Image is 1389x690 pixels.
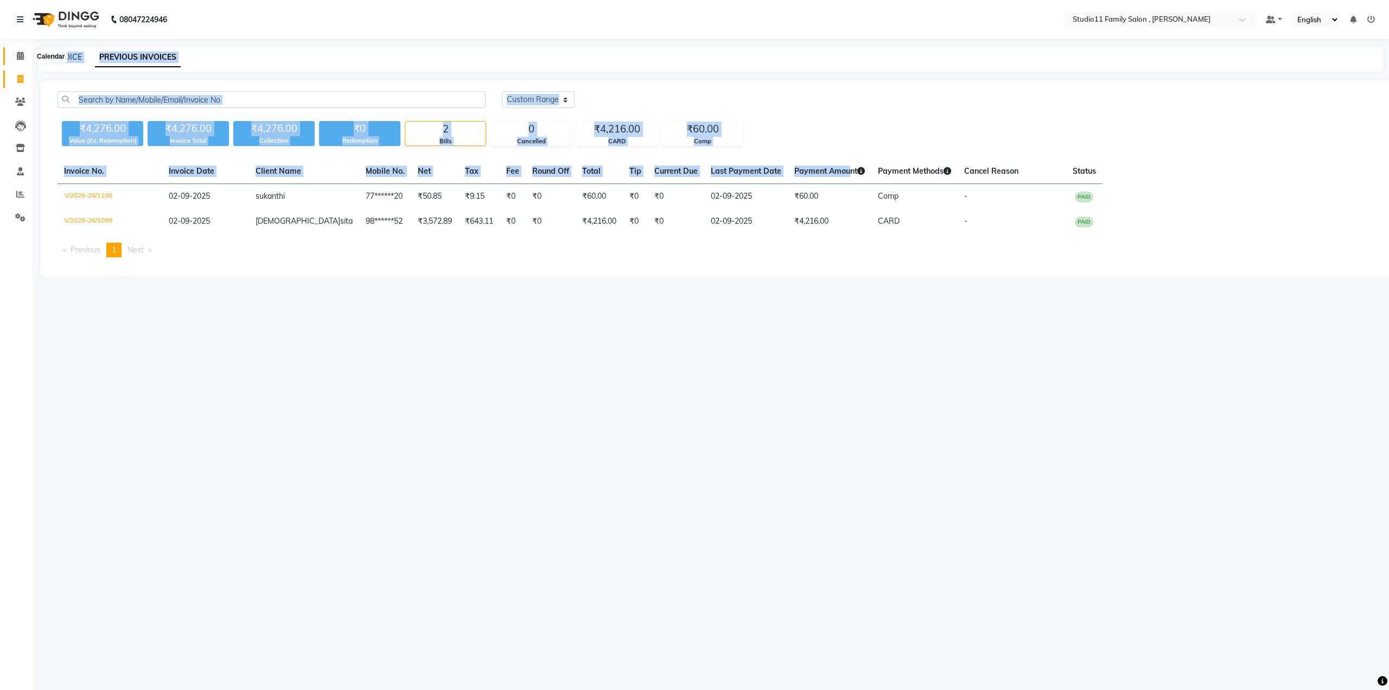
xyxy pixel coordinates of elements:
td: ₹4,216.00 [576,209,623,234]
span: Payment Amount [794,166,865,176]
div: Value (Ex. Redemption) [62,136,143,145]
td: 02-09-2025 [704,184,788,210]
span: Current Due [654,166,698,176]
div: 2 [405,122,486,137]
div: 0 [491,122,571,137]
span: sita [340,216,353,226]
td: V/2025-26/1099 [58,209,162,234]
span: Tax [465,166,479,176]
a: PREVIOUS INVOICES [95,48,181,67]
td: ₹0 [623,184,648,210]
span: Cancel Reason [964,166,1018,176]
span: PAID [1075,217,1093,227]
span: - [964,191,967,201]
span: Invoice No. [64,166,104,176]
span: [DEMOGRAPHIC_DATA] [256,216,340,226]
td: ₹9.15 [458,184,500,210]
span: Round Off [532,166,569,176]
td: ₹50.85 [411,184,458,210]
span: Status [1073,166,1096,176]
td: ₹0 [526,209,576,234]
div: Calendar [34,50,67,63]
span: Next [128,245,144,255]
td: ₹0 [500,184,526,210]
div: Collection [233,136,315,145]
td: ₹60.00 [788,184,871,210]
div: ₹60.00 [662,122,743,137]
span: Tip [629,166,641,176]
td: ₹643.11 [458,209,500,234]
span: 02-09-2025 [169,191,210,201]
nav: Pagination [58,243,1374,257]
div: Invoice Total [148,136,229,145]
td: ₹3,572.89 [411,209,458,234]
td: ₹0 [648,209,704,234]
span: Total [582,166,601,176]
span: Invoice Date [169,166,214,176]
td: ₹0 [500,209,526,234]
span: Comp [878,191,899,201]
b: 08047224946 [119,4,167,35]
div: ₹4,216.00 [577,122,657,137]
div: Cancelled [491,137,571,146]
span: Fee [506,166,519,176]
span: - [964,216,967,226]
td: ₹60.00 [576,184,623,210]
span: Client Name [256,166,301,176]
span: Previous [71,245,100,255]
td: 02-09-2025 [704,209,788,234]
span: sukanthi [256,191,285,201]
span: 02-09-2025 [169,216,210,226]
span: 1 [112,245,116,255]
span: Last Payment Date [711,166,781,176]
span: Payment Methods [878,166,951,176]
div: Comp [662,137,743,146]
span: Net [418,166,431,176]
td: V/2025-26/1100 [58,184,162,210]
td: ₹0 [623,209,648,234]
div: ₹4,276.00 [62,121,143,136]
div: ₹4,276.00 [233,121,315,136]
td: ₹0 [526,184,576,210]
span: Mobile No. [366,166,405,176]
span: PAID [1075,192,1093,202]
div: CARD [577,137,657,146]
span: CARD [878,216,900,226]
input: Search by Name/Mobile/Email/Invoice No [58,91,486,108]
div: ₹0 [319,121,400,136]
div: ₹4,276.00 [148,121,229,136]
td: ₹0 [648,184,704,210]
div: Redemption [319,136,400,145]
img: logo [28,4,102,35]
td: ₹4,216.00 [788,209,871,234]
div: Bills [405,137,486,146]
